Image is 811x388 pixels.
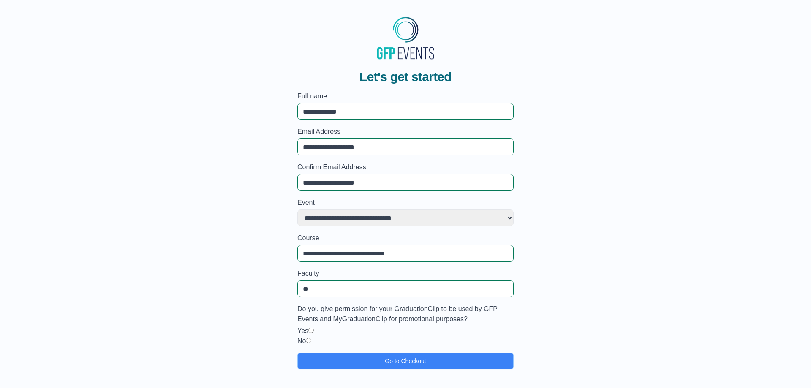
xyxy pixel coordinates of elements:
label: Email Address [297,127,514,137]
img: MyGraduationClip [374,14,437,62]
label: Faculty [297,269,514,279]
label: Do you give permission for your GraduationClip to be used by GFP Events and MyGraduationClip for ... [297,304,514,324]
label: Confirm Email Address [297,162,514,172]
label: Yes [297,327,308,334]
label: Full name [297,91,514,101]
button: Go to Checkout [297,353,514,369]
label: Event [297,198,514,208]
label: No [297,337,306,345]
label: Course [297,233,514,243]
span: Let's get started [359,69,452,84]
